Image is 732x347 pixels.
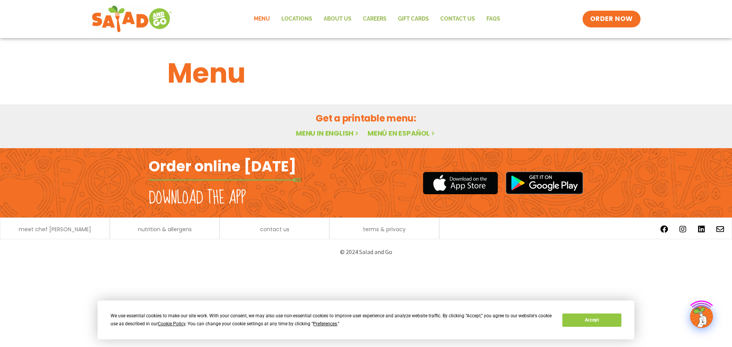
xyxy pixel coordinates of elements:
span: ORDER NOW [590,14,633,24]
a: meet chef [PERSON_NAME] [19,227,91,232]
span: Cookie Policy [158,321,185,326]
a: terms & privacy [363,227,406,232]
p: © 2024 Salad and Go [152,247,579,257]
a: Careers [357,10,392,28]
img: new-SAG-logo-768×292 [91,4,172,34]
h2: Order online [DATE] [149,157,296,176]
a: Menú en español [368,128,436,138]
a: ORDER NOW [583,11,640,27]
span: Preferences [313,321,337,326]
nav: Menu [248,10,506,28]
h2: Download the app [149,187,246,209]
a: contact us [260,227,289,232]
a: GIFT CARDS [392,10,435,28]
h2: Get a printable menu: [167,112,565,125]
h1: Menu [167,53,565,94]
a: Locations [276,10,318,28]
a: About Us [318,10,357,28]
a: Menu in English [296,128,360,138]
img: appstore [423,171,498,195]
img: fork [149,178,301,182]
a: nutrition & allergens [138,227,192,232]
img: google_play [506,171,583,194]
button: Accept [562,313,621,327]
a: Menu [248,10,276,28]
div: Cookie Consent Prompt [98,301,634,339]
a: FAQs [481,10,506,28]
div: We use essential cookies to make our site work. With your consent, we may also use non-essential ... [111,312,553,328]
a: Contact Us [435,10,481,28]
